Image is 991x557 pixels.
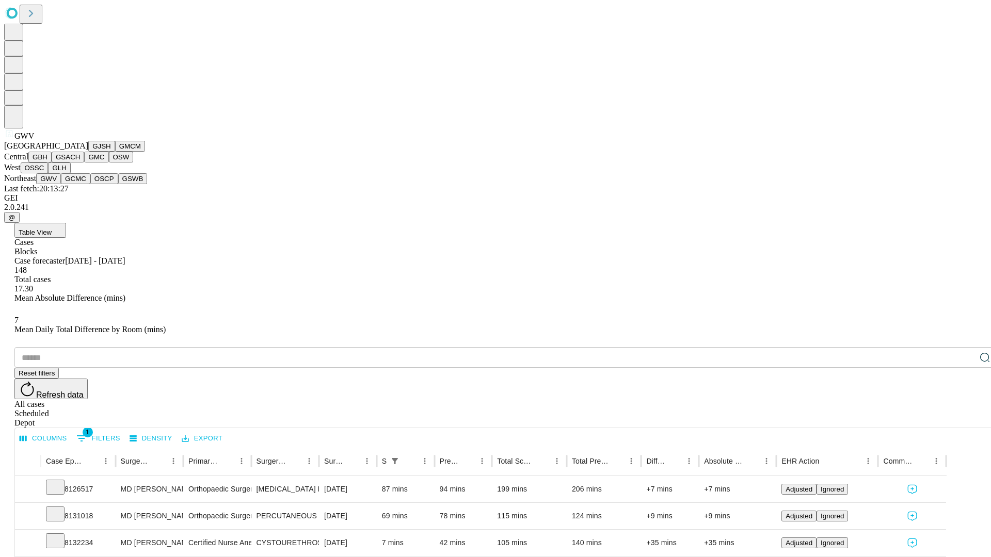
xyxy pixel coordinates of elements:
[4,193,987,203] div: GEI
[572,457,609,465] div: Total Predicted Duration
[667,454,682,468] button: Sort
[46,503,110,529] div: 8131018
[188,476,246,502] div: Orthopaedic Surgery
[535,454,550,468] button: Sort
[388,454,402,468] div: 1 active filter
[817,511,848,521] button: Ignored
[4,203,987,212] div: 2.0.241
[418,454,432,468] button: Menu
[121,530,178,556] div: MD [PERSON_NAME] [PERSON_NAME] Md
[84,152,108,162] button: GMC
[382,503,429,529] div: 69 mins
[572,476,636,502] div: 206 mins
[572,530,636,556] div: 140 mins
[14,379,88,399] button: Refresh data
[99,454,113,468] button: Menu
[821,539,844,547] span: Ignored
[152,454,166,468] button: Sort
[220,454,234,468] button: Sort
[65,256,125,265] span: [DATE] - [DATE]
[682,454,696,468] button: Menu
[345,454,360,468] button: Sort
[14,325,166,334] span: Mean Daily Total Difference by Room (mins)
[883,457,913,465] div: Comments
[234,454,249,468] button: Menu
[257,457,286,465] div: Surgery Name
[4,174,36,183] span: Northeast
[287,454,302,468] button: Sort
[302,454,316,468] button: Menu
[786,485,812,493] span: Adjusted
[610,454,624,468] button: Sort
[14,256,65,265] span: Case forecaster
[21,162,49,173] button: OSSC
[745,454,759,468] button: Sort
[121,476,178,502] div: MD [PERSON_NAME]
[14,316,19,324] span: 7
[36,173,61,184] button: GWV
[4,163,21,172] span: West
[46,457,83,465] div: Case Epic Id
[915,454,929,468] button: Sort
[20,507,36,526] button: Expand
[52,152,84,162] button: GSACH
[4,141,88,150] span: [GEOGRAPHIC_DATA]
[704,457,744,465] div: Absolute Difference
[166,454,181,468] button: Menu
[118,173,148,184] button: GSWB
[14,266,27,274] span: 148
[475,454,489,468] button: Menu
[781,511,817,521] button: Adjusted
[14,132,34,140] span: GWV
[550,454,564,468] button: Menu
[440,457,460,465] div: Predicted In Room Duration
[786,539,812,547] span: Adjusted
[61,173,90,184] button: GCMC
[84,454,99,468] button: Sort
[497,476,562,502] div: 199 mins
[646,476,694,502] div: +7 mins
[759,454,774,468] button: Menu
[403,454,418,468] button: Sort
[497,457,534,465] div: Total Scheduled Duration
[179,431,225,447] button: Export
[324,457,344,465] div: Surgery Date
[820,454,835,468] button: Sort
[14,368,59,379] button: Reset filters
[360,454,374,468] button: Menu
[4,184,69,193] span: Last fetch: 20:13:27
[440,503,487,529] div: 78 mins
[624,454,638,468] button: Menu
[388,454,402,468] button: Show filters
[646,503,694,529] div: +9 mins
[188,530,246,556] div: Certified Nurse Anesthetist
[861,454,875,468] button: Menu
[20,481,36,499] button: Expand
[19,369,55,377] span: Reset filters
[324,503,372,529] div: [DATE]
[188,503,246,529] div: Orthopaedic Surgery
[786,512,812,520] span: Adjusted
[382,476,429,502] div: 87 mins
[121,457,151,465] div: Surgeon Name
[83,427,93,437] span: 1
[17,431,70,447] button: Select columns
[36,390,84,399] span: Refresh data
[704,530,771,556] div: +35 mins
[704,476,771,502] div: +7 mins
[497,530,562,556] div: 105 mins
[4,152,28,161] span: Central
[382,530,429,556] div: 7 mins
[46,530,110,556] div: 8132234
[8,214,15,221] span: @
[440,530,487,556] div: 42 mins
[817,484,848,495] button: Ignored
[440,476,487,502] div: 94 mins
[48,162,70,173] button: GLH
[28,152,52,162] button: GBH
[704,503,771,529] div: +9 mins
[109,152,134,162] button: OSW
[646,457,666,465] div: Difference
[257,503,314,529] div: PERCUTANEOUS FIXATION PROXIMAL [MEDICAL_DATA]
[14,293,125,302] span: Mean Absolute Difference (mins)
